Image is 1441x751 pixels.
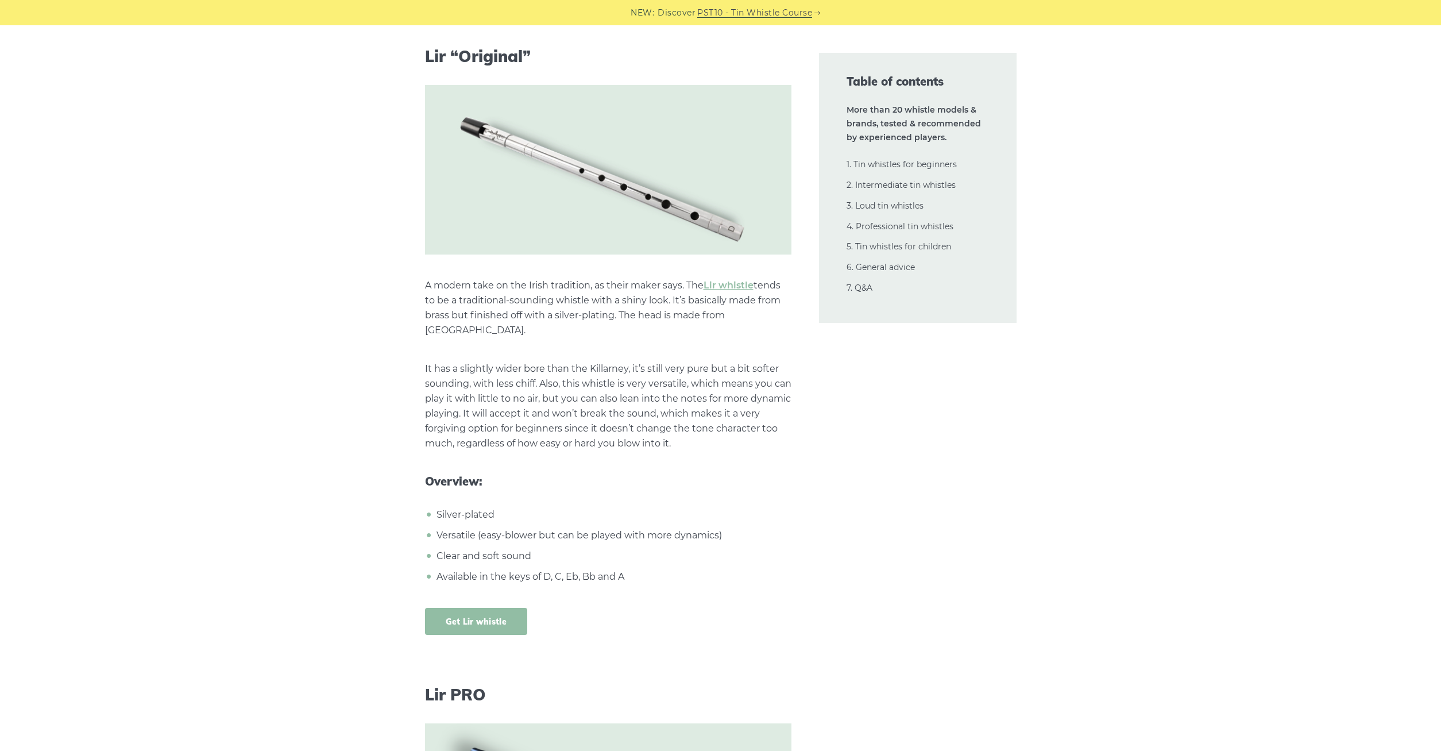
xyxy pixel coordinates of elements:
[847,180,956,190] a: 2. Intermediate tin whistles
[631,6,654,20] span: NEW:
[425,85,791,255] img: Lir Tin Whistle
[847,105,981,143] strong: More than 20 whistle models & brands, tested & recommended by experienced players.
[425,685,791,704] h3: Lir PRO
[847,201,924,211] a: 3. Loud tin whistles
[847,283,872,293] a: 7. Q&A
[847,241,951,252] a: 5. Tin whistles for children
[425,608,528,635] a: Get Lir whistle
[425,278,791,338] p: A modern take on the Irish tradition, as their maker says. The tends to be a traditional-sounding...
[847,262,915,272] a: 6. General advice
[434,507,791,522] li: Silver-plated
[697,6,812,20] a: PST10 - Tin Whistle Course
[847,159,957,170] a: 1. Tin whistles for beginners
[847,221,953,232] a: 4. Professional tin whistles
[434,549,791,564] li: Clear and soft sound
[425,47,791,66] h3: Lir “Original”
[425,475,791,488] span: Overview:
[434,569,791,584] li: Available in the keys of D, C, Eb, Bb and A
[704,280,754,291] a: Lir whistle
[425,361,791,451] p: It has a slightly wider bore than the Killarney, it’s still very pure but a bit softer sounding, ...
[847,74,989,90] span: Table of contents
[658,6,696,20] span: Discover
[434,528,791,543] li: Versatile (easy-blower but can be played with more dynamics)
